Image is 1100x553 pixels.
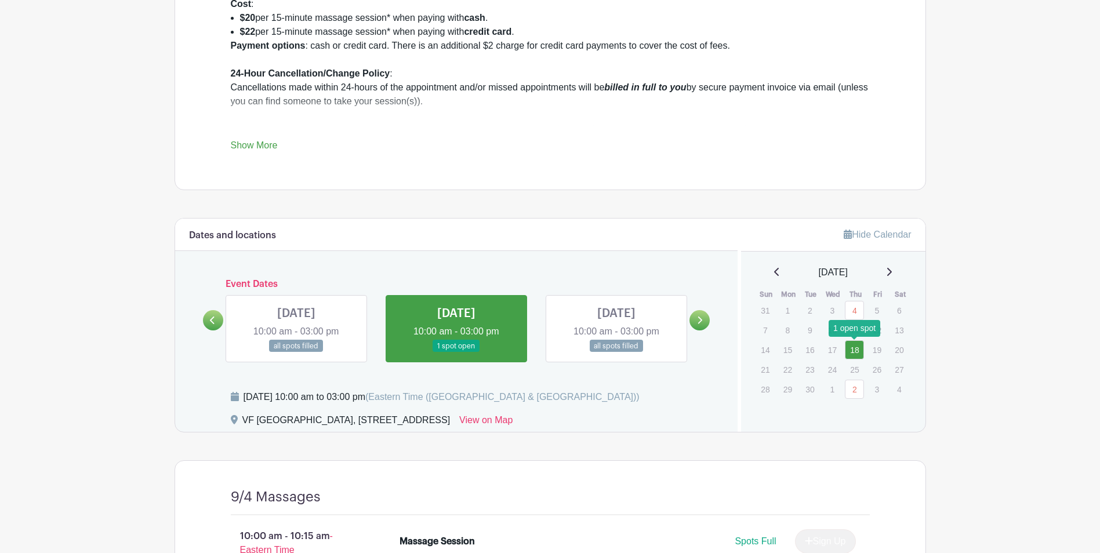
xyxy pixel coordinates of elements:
span: (Eastern Time ([GEOGRAPHIC_DATA] & [GEOGRAPHIC_DATA])) [365,392,640,402]
p: 24 [823,361,842,379]
p: 19 [867,341,887,359]
strong: 24-Hour Cancellation/Change Policy [231,68,390,78]
th: Sun [755,289,778,300]
p: 3 [823,301,842,319]
p: 16 [800,341,819,359]
p: 5 [867,301,887,319]
p: 8 [778,321,797,339]
p: 22 [778,361,797,379]
a: 18 [845,340,864,359]
th: Wed [822,289,845,300]
p: 3 [867,380,887,398]
p: 26 [867,361,887,379]
p: 23 [800,361,819,379]
p: 17 [823,341,842,359]
p: 15 [778,341,797,359]
th: Fri [867,289,890,300]
p: 1 [778,301,797,319]
p: 29 [778,380,797,398]
a: Hide Calendar [844,230,911,239]
div: VF [GEOGRAPHIC_DATA], [STREET_ADDRESS] [242,413,451,432]
p: 9 [800,321,819,339]
strong: cash [464,13,485,23]
strong: Payment options [231,41,306,50]
h6: Event Dates [223,279,690,290]
div: Massage Session [400,534,475,548]
th: Mon [778,289,800,300]
em: billed in full to you [604,82,686,92]
th: Tue [800,289,822,300]
a: View on Map [459,413,513,432]
li: per 15-minute massage session* when paying with . [240,11,870,25]
p: 31 [756,301,775,319]
p: 2 [800,301,819,319]
p: 21 [756,361,775,379]
a: 4 [845,301,864,320]
p: 30 [800,380,819,398]
p: 6 [890,301,909,319]
p: 13 [890,321,909,339]
p: 14 [756,341,775,359]
p: 7 [756,321,775,339]
div: : cash or credit card. There is an additional $2 charge for credit card payments to cover the cos... [231,39,870,206]
strong: $22 [240,27,256,37]
h6: Dates and locations [189,230,276,241]
span: Spots Full [735,536,776,546]
strong: $20 [240,13,256,23]
p: 20 [890,341,909,359]
p: 1 [823,380,842,398]
p: 27 [890,361,909,379]
strong: credit card [464,27,511,37]
div: [DATE] 10:00 am to 03:00 pm [244,390,640,404]
li: per 15-minute massage session* when paying with . [240,25,870,39]
th: Thu [844,289,867,300]
p: 4 [890,380,909,398]
p: 28 [756,380,775,398]
div: 1 open spot [829,320,880,337]
p: 10 [823,321,842,339]
th: Sat [889,289,912,300]
h4: 9/4 Massages [231,489,321,505]
p: 25 [845,361,864,379]
a: Show More [231,140,278,155]
a: 2 [845,380,864,399]
span: [DATE] [819,265,848,279]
